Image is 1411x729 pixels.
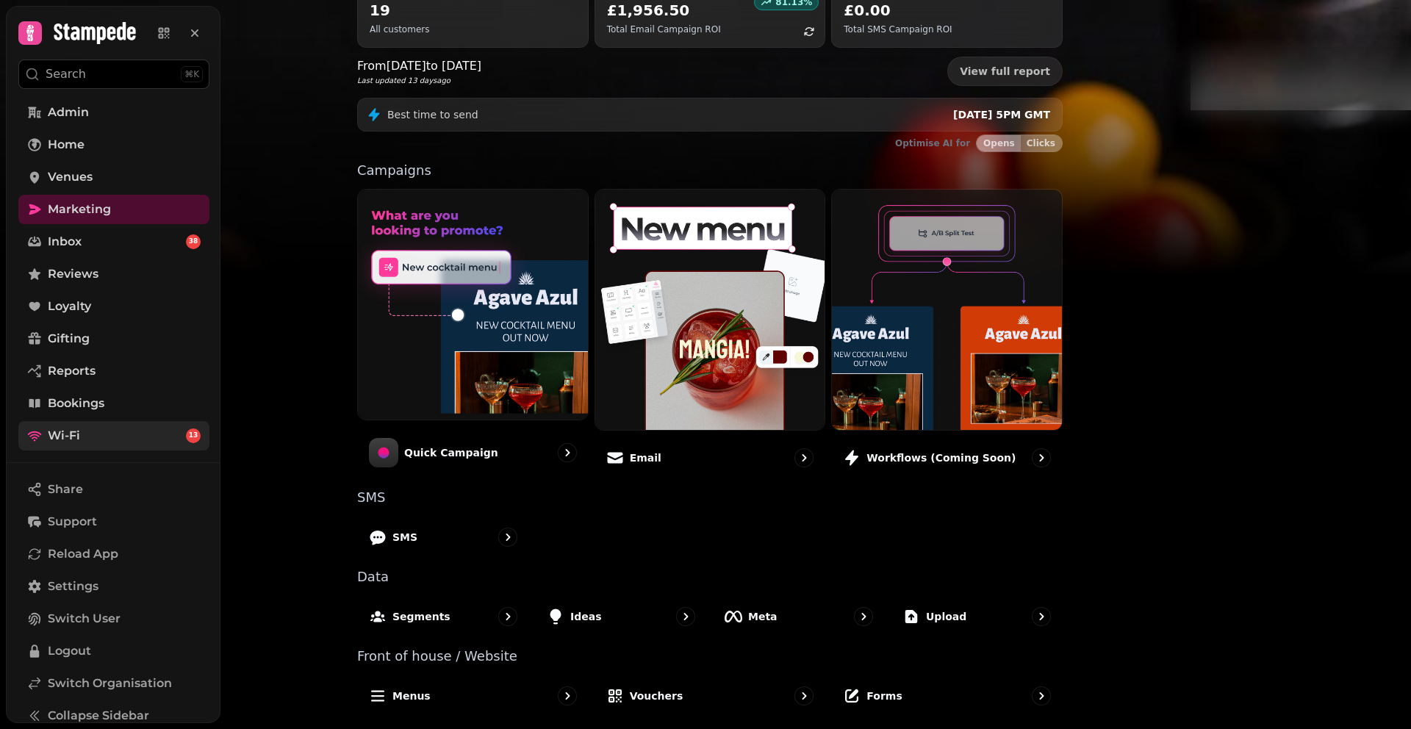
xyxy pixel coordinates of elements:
p: Vouchers [630,689,683,703]
a: Loyalty [18,292,209,321]
span: Reload App [48,545,118,563]
a: Venues [18,162,209,192]
p: Quick Campaign [404,445,498,460]
a: SMS [357,516,529,559]
svg: go to [797,450,811,465]
a: Quick CampaignQuick Campaign [357,189,589,479]
span: Settings [48,578,98,595]
span: Loyalty [48,298,91,315]
svg: go to [500,609,515,624]
button: Opens [977,135,1021,151]
svg: go to [797,689,811,703]
a: Home [18,130,209,159]
p: SMS [392,530,417,545]
p: Total SMS Campaign ROI [844,24,952,35]
p: Ideas [570,609,602,624]
span: Admin [48,104,89,121]
span: Wi-Fi [48,427,80,445]
button: Clicks [1021,135,1062,151]
button: Reload App [18,539,209,569]
svg: go to [500,530,515,545]
a: Segments [357,595,529,638]
a: Forms [831,675,1063,717]
button: Share [18,475,209,504]
span: Venues [48,168,93,186]
p: Email [630,450,661,465]
svg: go to [1034,689,1049,703]
div: ⌘K [181,66,203,82]
a: Upload [891,595,1063,638]
p: Total Email Campaign ROI [607,24,721,35]
span: Support [48,513,97,531]
a: Wi-Fi13 [18,421,209,450]
img: Email [595,190,825,430]
button: refresh [797,19,822,44]
span: Switch Organisation [48,675,172,692]
a: Workflows (coming soon)Workflows (coming soon) [831,189,1063,479]
svg: go to [1034,609,1049,624]
a: Reviews [18,259,209,289]
a: Switch Organisation [18,669,209,698]
a: Menus [357,675,589,717]
a: Settings [18,572,209,601]
span: 38 [189,237,198,247]
p: Front of house / Website [357,650,1063,663]
a: View full report [947,57,1063,86]
span: Share [48,481,83,498]
a: Ideas [535,595,707,638]
span: 13 [189,431,198,441]
span: Reports [48,362,96,380]
p: Search [46,65,86,83]
a: Vouchers [595,675,826,717]
span: Reviews [48,265,98,283]
span: Clicks [1027,139,1055,148]
svg: go to [560,445,575,460]
p: Segments [392,609,450,624]
span: Marketing [48,201,111,218]
a: EmailEmail [595,189,826,479]
span: Inbox [48,233,82,251]
button: Switch User [18,604,209,633]
a: Reports [18,356,209,386]
p: All customers [370,24,429,35]
p: SMS [357,491,1063,504]
p: Data [357,570,1063,583]
span: Switch User [48,610,121,628]
span: [DATE] 5PM GMT [953,109,1050,121]
svg: go to [856,609,871,624]
button: Support [18,507,209,536]
a: Meta [713,595,885,638]
svg: go to [560,689,575,703]
a: Marketing [18,195,209,224]
span: Gifting [48,330,90,348]
a: Bookings [18,389,209,418]
p: From [DATE] to [DATE] [357,57,481,75]
img: Workflows (coming soon) [832,190,1062,430]
span: Logout [48,642,91,660]
button: Search⌘K [18,60,209,89]
p: Best time to send [387,107,478,122]
p: Campaigns [357,164,1063,177]
span: Bookings [48,395,104,412]
p: Last updated 13 days ago [357,75,481,86]
span: Opens [983,139,1015,148]
svg: go to [1034,450,1049,465]
p: Menus [392,689,431,703]
a: Inbox38 [18,227,209,256]
img: Quick Campaign [358,190,588,420]
p: Meta [748,609,778,624]
p: Forms [866,689,902,703]
a: Gifting [18,324,209,353]
button: Logout [18,636,209,666]
svg: go to [678,609,693,624]
p: Optimise AI for [895,137,970,149]
p: Workflows (coming soon) [866,450,1016,465]
a: Admin [18,98,209,127]
span: Collapse Sidebar [48,707,149,725]
span: Home [48,136,85,154]
p: Upload [926,609,966,624]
